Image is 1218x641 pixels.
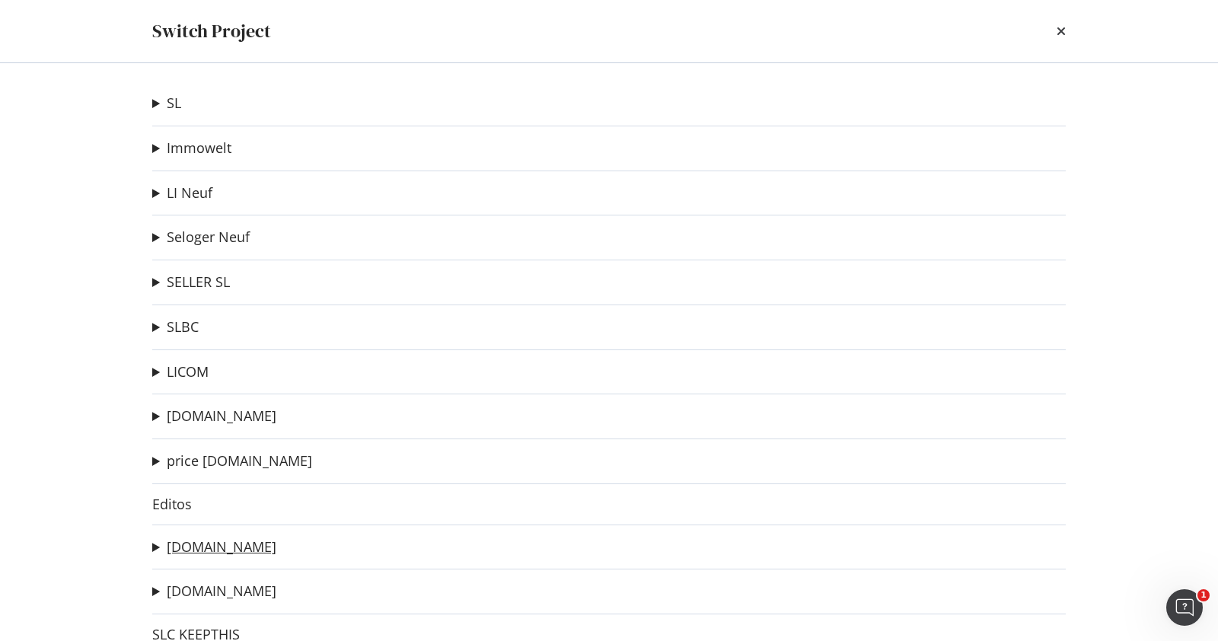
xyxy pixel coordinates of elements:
[152,183,212,203] summary: LI Neuf
[167,364,209,380] a: LICOM
[167,583,276,599] a: [DOMAIN_NAME]
[167,274,230,290] a: SELLER SL
[167,95,181,111] a: SL
[152,273,230,292] summary: SELLER SL
[152,139,231,158] summary: Immowelt
[152,362,209,382] summary: LICOM
[152,582,276,601] summary: [DOMAIN_NAME]
[1166,589,1203,626] iframe: Intercom live chat
[152,228,250,247] summary: Seloger Neuf
[167,319,199,335] a: SLBC
[1197,589,1210,601] span: 1
[167,408,276,424] a: [DOMAIN_NAME]
[152,537,276,557] summary: [DOMAIN_NAME]
[152,18,271,44] div: Switch Project
[152,451,312,471] summary: price [DOMAIN_NAME]
[1057,18,1066,44] div: times
[152,94,181,113] summary: SL
[152,496,192,512] a: Editos
[167,229,250,245] a: Seloger Neuf
[167,140,231,156] a: Immowelt
[167,453,312,469] a: price [DOMAIN_NAME]
[167,539,276,555] a: [DOMAIN_NAME]
[152,407,276,426] summary: [DOMAIN_NAME]
[152,317,199,337] summary: SLBC
[167,185,212,201] a: LI Neuf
